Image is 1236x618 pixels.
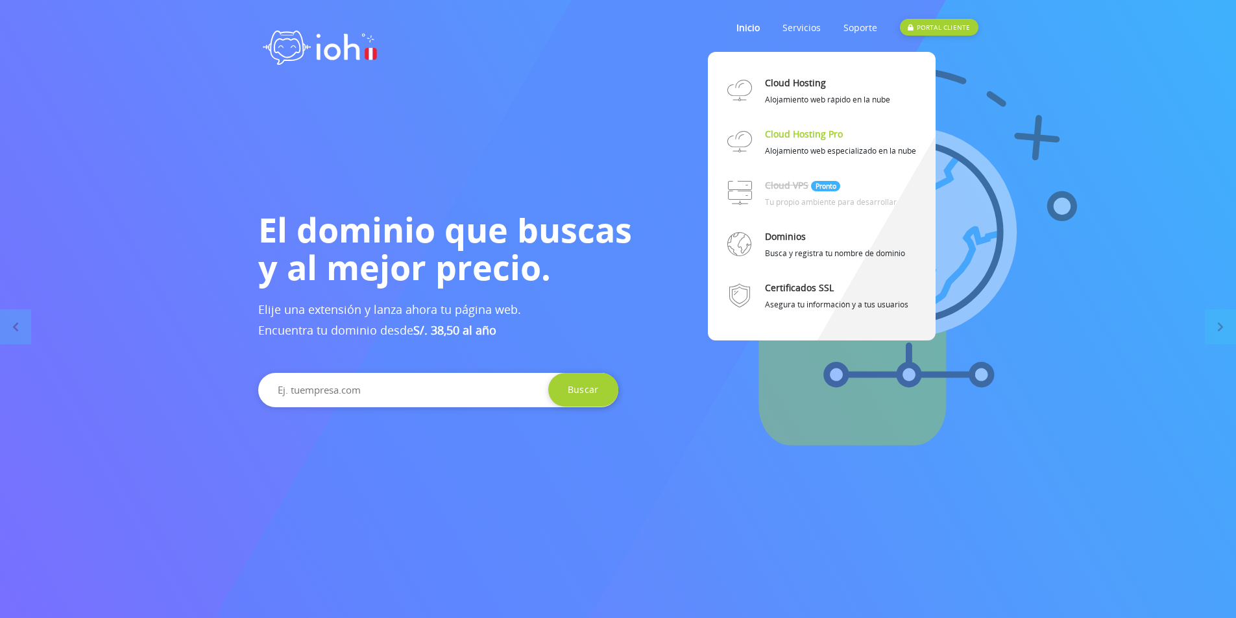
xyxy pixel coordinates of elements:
h3: Elije una extensión y lanza ahora tu página web. Encuentra tu dominio desde [258,299,978,340]
b: S/. 38,50 al año [413,322,496,338]
a: Certificados SSL [765,276,834,299]
p: Busca y registra tu nombre de dominio [765,248,916,259]
h1: El dominio que buscas y al mejor precio. [258,211,978,286]
input: Ej. tuempresa.com [258,373,618,407]
a: PORTAL CLIENTE [900,2,978,53]
a: Cloud Hosting Pro [765,123,843,145]
p: Tu propio ambiente para desarrollar [765,196,916,208]
a: Soporte [843,2,877,53]
a: Cloud Hosting [765,71,826,94]
div: PORTAL CLIENTE [900,19,978,36]
a: Servicios [782,2,821,53]
a: Inicio [736,2,760,53]
p: Alojamiento web especializado en la nube [765,145,916,157]
p: Asegura tu información y a tus usuarios [765,299,916,311]
a: Dominios [765,225,806,248]
p: Alojamiento web rápido en la nube [765,94,916,106]
img: logo ioh [258,16,382,74]
input: Buscar [548,373,618,407]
